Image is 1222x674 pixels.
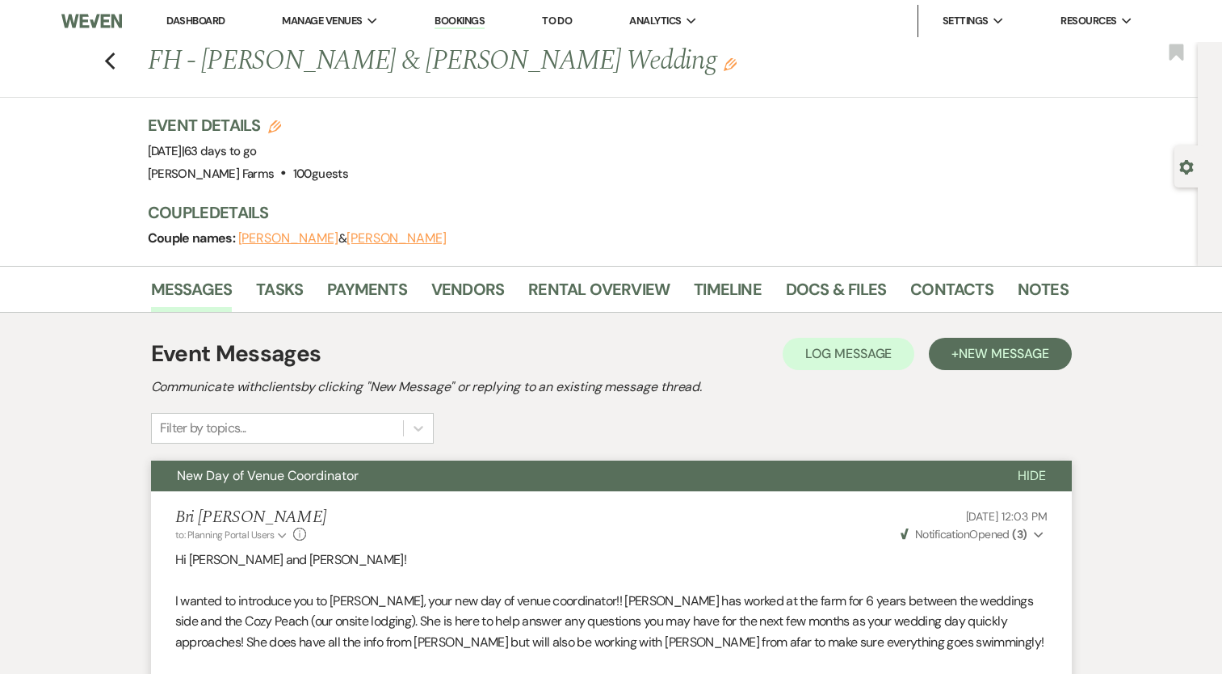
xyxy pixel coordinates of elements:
span: to: Planning Portal Users [175,529,275,541]
h2: Communicate with clients by clicking "New Message" or replying to an existing message thread. [151,377,1072,397]
span: New Message [959,345,1048,362]
span: Opened [901,527,1027,541]
h3: Event Details [148,114,348,137]
button: Edit [724,57,737,71]
a: Messages [151,276,233,312]
span: [PERSON_NAME] Farms [148,166,275,182]
span: 100 guests [293,166,348,182]
button: New Day of Venue Coordinator [151,461,992,491]
a: Vendors [431,276,504,312]
span: Notification [915,527,969,541]
span: | [182,143,257,159]
a: Payments [327,276,407,312]
button: Log Message [783,338,914,370]
h1: Event Messages [151,337,321,371]
button: [PERSON_NAME] [346,232,447,245]
span: Analytics [629,13,681,29]
h1: FH - [PERSON_NAME] & [PERSON_NAME] Wedding [148,42,871,81]
img: Weven Logo [61,4,122,38]
a: Rental Overview [528,276,670,312]
button: Open lead details [1179,158,1194,174]
a: Bookings [435,14,485,29]
span: [DATE] 12:03 PM [966,509,1048,524]
p: Hi [PERSON_NAME] and [PERSON_NAME]! [175,550,1048,571]
div: Filter by topics... [160,419,246,438]
a: To Do [542,14,572,27]
button: NotificationOpened (3) [898,526,1048,543]
button: [PERSON_NAME] [238,232,338,245]
button: to: Planning Portal Users [175,528,290,542]
span: Log Message [805,345,892,362]
span: Resources [1060,13,1116,29]
a: Timeline [694,276,762,312]
strong: ( 3 ) [1012,527,1027,541]
a: Docs & Files [786,276,886,312]
h3: Couple Details [148,201,1052,224]
a: Dashboard [166,14,225,27]
span: 63 days to go [184,143,257,159]
span: Hide [1018,467,1046,484]
span: Manage Venues [282,13,362,29]
a: Tasks [256,276,303,312]
span: & [238,230,447,246]
h5: Bri [PERSON_NAME] [175,508,327,528]
span: New Day of Venue Coordinator [177,467,359,484]
button: +New Message [929,338,1071,370]
a: Contacts [910,276,993,312]
span: Couple names: [148,230,238,246]
button: Hide [992,461,1072,491]
a: Notes [1018,276,1069,312]
p: I wanted to introduce you to [PERSON_NAME], your new day of venue coordinator!! [PERSON_NAME] has... [175,591,1048,653]
span: [DATE] [148,143,257,159]
span: Settings [943,13,989,29]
